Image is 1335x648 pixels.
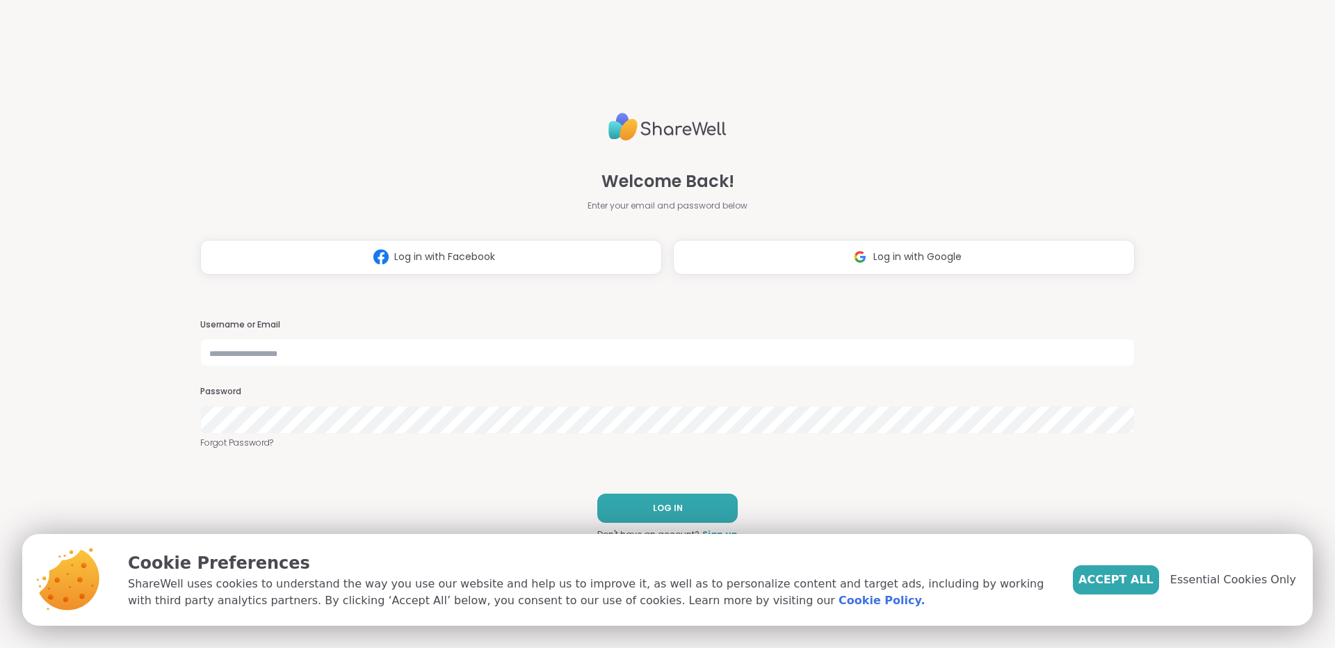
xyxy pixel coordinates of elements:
img: ShareWell Logomark [847,244,873,270]
button: Log in with Google [673,240,1135,275]
button: Log in with Facebook [200,240,662,275]
img: ShareWell Logomark [368,244,394,270]
img: ShareWell Logo [608,107,727,147]
span: Log in with Facebook [394,250,495,264]
span: Welcome Back! [601,169,734,194]
span: Don't have an account? [597,528,699,541]
a: Cookie Policy. [839,592,925,609]
span: Enter your email and password below [588,200,747,212]
a: Forgot Password? [200,437,1135,449]
h3: Password [200,386,1135,398]
h3: Username or Email [200,319,1135,331]
span: Log in with Google [873,250,962,264]
p: Cookie Preferences [128,551,1051,576]
span: Accept All [1078,572,1154,588]
p: ShareWell uses cookies to understand the way you use our website and help us to improve it, as we... [128,576,1051,609]
button: Accept All [1073,565,1159,594]
a: Sign up [702,528,738,541]
span: Essential Cookies Only [1170,572,1296,588]
button: LOG IN [597,494,738,523]
span: LOG IN [653,502,683,515]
